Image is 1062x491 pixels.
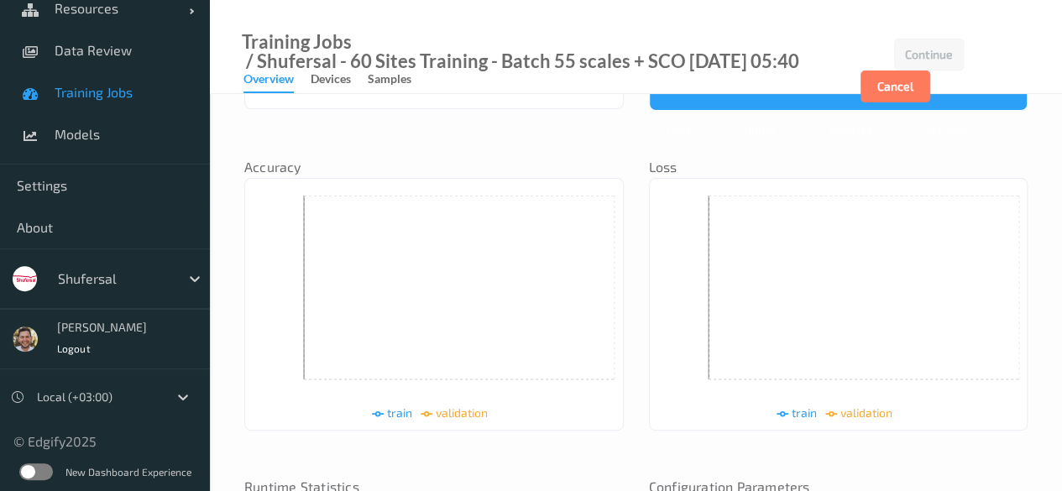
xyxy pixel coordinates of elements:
div: Overview [243,71,294,93]
button: Cancel [861,71,930,102]
span: validation [436,405,488,420]
a: Samples [368,68,428,91]
div: Devices [311,71,351,91]
span: train [792,405,817,420]
button: Continue [894,39,964,71]
div: Minutes [826,124,873,136]
div: Seconds [922,124,970,136]
a: Overview [243,68,311,93]
a: Training Jobs [242,34,352,50]
nav: Loss [649,161,1028,178]
div: Hours [740,124,777,136]
span: train [387,405,412,420]
a: Devices [311,68,368,91]
div: Samples [368,71,411,91]
span: validation [840,405,892,420]
div: / Shufersal - 60 Sites Training - Batch 55 scales + SCO [DATE] 05:40 [242,53,799,70]
nav: Accuracy [244,161,624,178]
div: Days [663,124,691,136]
